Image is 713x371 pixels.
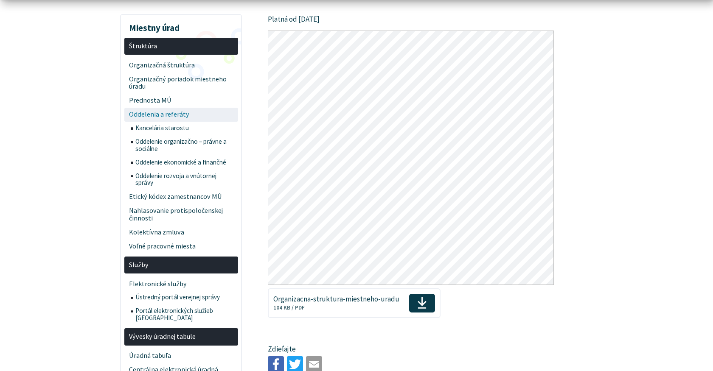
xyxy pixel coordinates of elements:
span: 104 KB / PDF [273,304,305,311]
span: Organizačná štruktúra [129,58,233,72]
span: Kancelária starostu [135,122,233,135]
span: Úradná tabuľa [129,349,233,363]
a: Ústredný portál verejnej správy [131,291,238,304]
a: Oddelenie ekonomické a finančné [131,156,238,169]
a: Kolektívna zmluva [124,225,238,239]
a: Organizačný poriadok miestneho úradu [124,72,238,94]
span: Vývesky úradnej tabule [129,330,233,344]
h3: Miestny úrad [124,17,238,34]
span: Oddelenie organizačno – právne a sociálne [135,135,233,156]
span: Štruktúra [129,39,233,53]
span: Voľné pracovné miesta [129,239,233,253]
span: Kolektívna zmluva [129,225,233,239]
a: Organizacna-struktura-miestneho-uradu104 KB / PDF [268,288,441,318]
span: Oddelenie rozvoja a vnútornej správy [135,169,233,190]
a: Oddelenie organizačno – právne a sociálne [131,135,238,156]
a: Nahlasovanie protispoločenskej činnosti [124,204,238,226]
span: Organizacna-struktura-miestneho-uradu [273,295,399,303]
a: Služby [124,257,238,274]
span: Nahlasovanie protispoločenskej činnosti [129,204,233,226]
a: Oddelenia a referáty [124,108,238,122]
a: Voľné pracovné miesta [124,239,238,253]
span: Elektronické služby [129,277,233,291]
a: Oddelenie rozvoja a vnútornej správy [131,169,238,190]
a: Elektronické služby [124,277,238,291]
span: Etický kódex zamestnancov MÚ [129,190,233,204]
a: Portál elektronických služieb [GEOGRAPHIC_DATA] [131,304,238,325]
a: Prednosta MÚ [124,94,238,108]
a: Kancelária starostu [131,122,238,135]
p: Platná od [DATE] [268,14,554,25]
span: Oddelenia a referáty [129,108,233,122]
span: Portál elektronických služieb [GEOGRAPHIC_DATA] [135,304,233,325]
span: Organizačný poriadok miestneho úradu [129,72,233,94]
a: Etický kódex zamestnancov MÚ [124,190,238,204]
span: Prednosta MÚ [129,94,233,108]
span: Ústredný portál verejnej správy [135,291,233,304]
span: Oddelenie ekonomické a finančné [135,156,233,169]
span: Služby [129,258,233,272]
a: Vývesky úradnej tabule [124,328,238,346]
a: Organizačná štruktúra [124,58,238,72]
a: Štruktúra [124,38,238,55]
a: Úradná tabuľa [124,349,238,363]
p: Zdieľajte [268,344,554,355]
